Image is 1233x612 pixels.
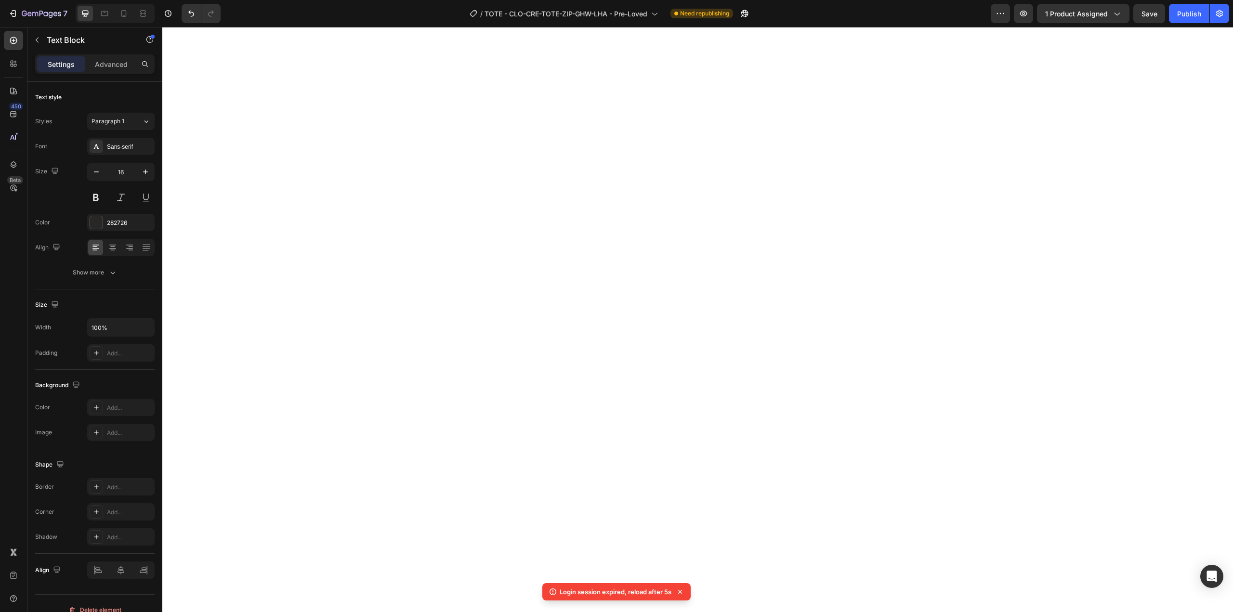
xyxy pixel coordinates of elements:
div: Shadow [35,533,57,541]
div: Publish [1177,9,1201,19]
div: Padding [35,349,57,357]
div: Width [35,323,51,332]
div: Color [35,403,50,412]
div: Sans-serif [107,143,152,151]
div: 282726 [107,219,152,227]
div: 450 [9,103,23,110]
div: Corner [35,508,54,516]
button: 7 [4,4,72,23]
span: Save [1141,10,1157,18]
button: 1 product assigned [1037,4,1129,23]
div: Color [35,218,50,227]
div: Add... [107,508,152,517]
div: Size [35,165,61,178]
p: Advanced [95,59,128,69]
iframe: Design area [162,27,1233,612]
div: Beta [7,176,23,184]
div: Background [35,379,82,392]
button: Publish [1169,4,1209,23]
div: Align [35,564,63,577]
div: Undo/Redo [182,4,221,23]
div: Show more [73,268,118,277]
div: Size [35,299,61,312]
p: Settings [48,59,75,69]
span: Need republishing [680,9,729,18]
span: / [480,9,483,19]
div: Image [35,428,52,437]
div: Font [35,142,47,151]
button: Paragraph 1 [87,113,155,130]
span: 1 product assigned [1045,9,1108,19]
div: Text style [35,93,62,102]
div: Add... [107,533,152,542]
div: Add... [107,404,152,412]
div: Open Intercom Messenger [1200,565,1223,588]
div: Align [35,241,62,254]
p: Text Block [47,34,129,46]
div: Add... [107,483,152,492]
input: Auto [88,319,154,336]
span: Paragraph 1 [92,117,124,126]
div: Border [35,482,54,491]
p: 7 [63,8,67,19]
button: Show more [35,264,155,281]
div: Styles [35,117,52,126]
span: TOTE - CLO-CRE-TOTE-ZIP-GHW-LHA - Pre-Loved [485,9,647,19]
div: Add... [107,429,152,437]
div: Shape [35,458,66,471]
button: Save [1133,4,1165,23]
div: Add... [107,349,152,358]
p: Login session expired, reload after 5s [560,587,671,597]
